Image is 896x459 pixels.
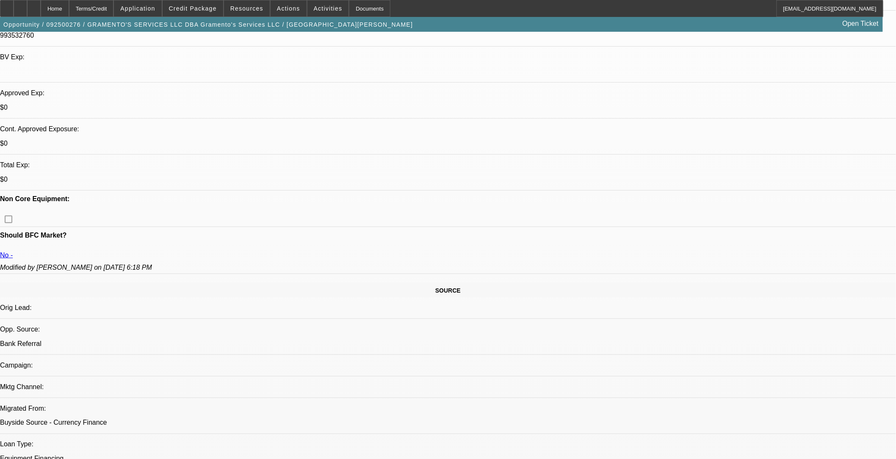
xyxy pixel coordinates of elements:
[120,5,155,12] span: Application
[114,0,161,17] button: Application
[3,21,413,28] span: Opportunity / 092500276 / GRAMENTO'S SERVICES LLC DBA Gramento's Services LLC / [GEOGRAPHIC_DATA]...
[224,0,270,17] button: Resources
[271,0,307,17] button: Actions
[839,17,882,31] a: Open Ticket
[435,287,461,294] span: SOURCE
[169,5,217,12] span: Credit Package
[277,5,300,12] span: Actions
[163,0,223,17] button: Credit Package
[230,5,263,12] span: Resources
[314,5,343,12] span: Activities
[307,0,349,17] button: Activities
